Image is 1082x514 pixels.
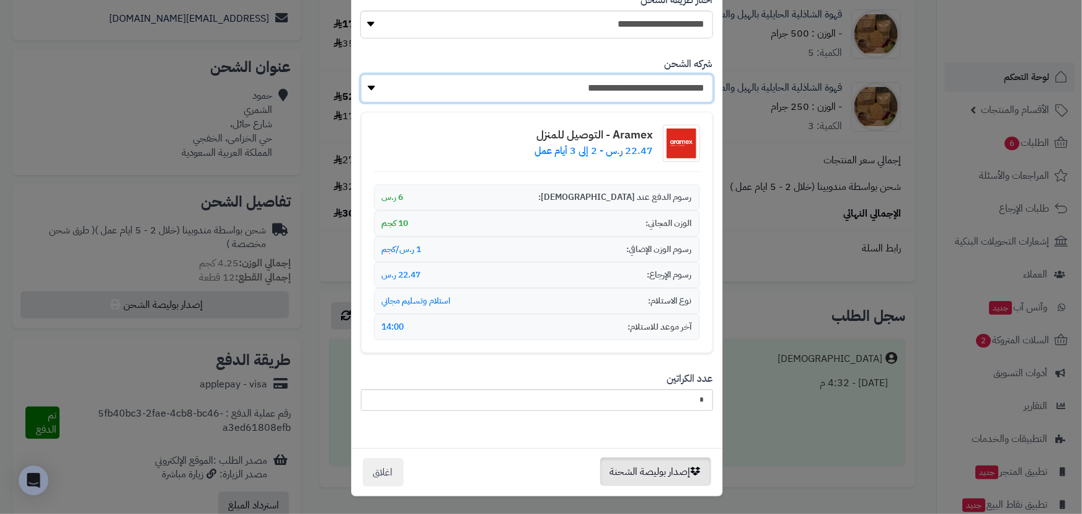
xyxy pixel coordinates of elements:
[628,321,692,333] span: آخر موعد للاستلام:
[600,458,711,486] button: إصدار بوليصة الشحنة
[665,57,713,71] label: شركه الشحن
[535,144,654,158] p: 22.47 ر.س - 2 إلى 3 أيام عمل
[382,217,409,230] span: 10 كجم
[535,128,654,141] h4: Aramex - التوصيل للمنزل
[539,191,692,204] span: رسوم الدفع عند [DEMOGRAPHIC_DATA]:
[382,191,404,204] span: 6 ر.س
[382,269,421,281] span: 22.47 ر.س
[646,217,692,230] span: الوزن المجاني:
[647,269,692,281] span: رسوم الإرجاع:
[382,321,404,333] span: 14:00
[382,295,451,307] span: استلام وتسليم مجاني
[363,458,404,487] button: اغلاق
[663,125,700,162] img: شعار شركة الشحن
[667,372,713,386] label: عدد الكراتين
[19,466,48,495] div: Open Intercom Messenger
[649,295,692,307] span: نوع الاستلام:
[627,243,692,256] span: رسوم الوزن الإضافي:
[382,243,422,256] span: 1 ر.س/كجم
